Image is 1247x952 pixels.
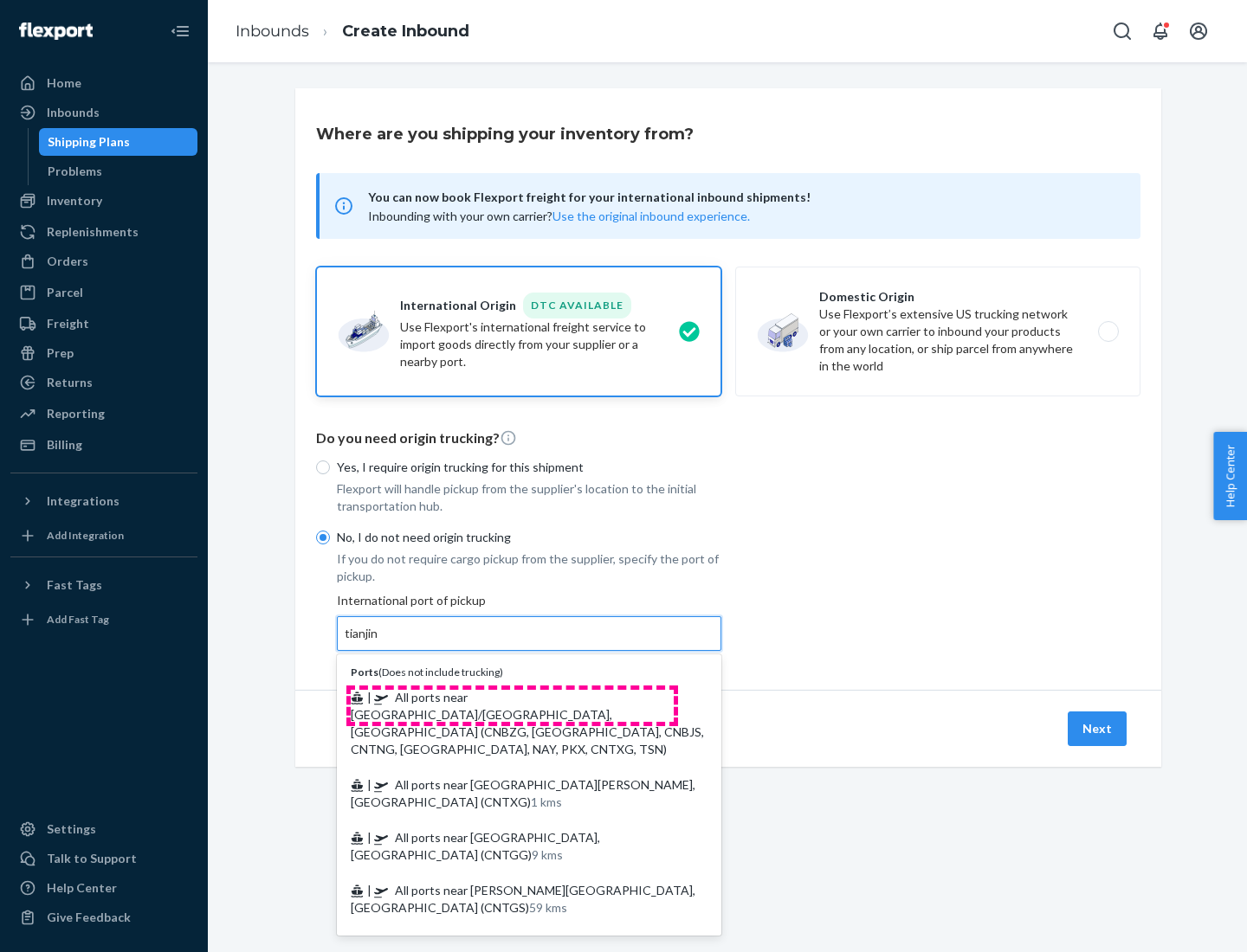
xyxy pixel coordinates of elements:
div: Integrations [47,492,120,510]
p: If you do not require cargo pickup from the supplier, specify the port of pickup. [337,550,721,585]
input: Yes, I require origin trucking for this shipment [316,460,330,474]
p: Yes, I require origin trucking for this shipment [337,459,721,476]
a: Replenishments [10,218,197,246]
button: Open notifications [1143,14,1178,48]
a: Reporting [10,400,197,428]
a: Parcel [10,279,197,306]
a: Help Center [10,874,197,902]
div: Parcel [47,284,83,301]
a: Inbounds [10,99,197,126]
a: Add Integration [10,522,197,550]
div: International port of pickup [337,592,721,651]
a: Settings [10,815,197,843]
button: Next [1068,711,1127,746]
div: Replenishments [47,223,139,241]
div: Freight [47,315,89,332]
p: Do you need origin trucking? [316,428,1140,448]
div: Reporting [47,405,105,422]
span: | [367,830,372,845]
a: Add Fast Tag [10,606,197,634]
div: Give Feedback [47,909,131,926]
span: 1 kms [531,794,562,809]
span: You can now book Flexport freight for your international inbound shipments! [368,187,1120,208]
span: | [367,690,372,704]
div: Help Center [47,879,117,897]
span: All ports near [PERSON_NAME][GEOGRAPHIC_DATA], [GEOGRAPHIC_DATA] (CNTGS) [351,883,695,915]
a: Problems [39,158,198,185]
div: Fast Tags [47,576,102,594]
div: Add Fast Tag [47,612,109,627]
ol: breadcrumbs [222,6,483,57]
span: All ports near [GEOGRAPHIC_DATA][PERSON_NAME], [GEOGRAPHIC_DATA] (CNTXG) [351,777,695,809]
div: Add Integration [47,528,124,543]
img: Flexport logo [19,23,93,40]
button: Use the original inbound experience. [552,208,750,225]
button: Open Search Box [1105,14,1140,48]
button: Open account menu [1181,14,1216,48]
a: Billing [10,431,197,459]
div: Talk to Support [47,850,137,867]
div: Shipping Plans [48,133,130,151]
input: Ports(Does not include trucking) | All ports near [GEOGRAPHIC_DATA]/[GEOGRAPHIC_DATA], [GEOGRAPHI... [345,625,380,642]
span: 59 kms [529,900,567,915]
a: Inbounds [236,22,309,41]
div: Inventory [47,192,102,209]
span: Inbounding with your own carrier? [368,209,750,223]
b: Ports [351,666,378,679]
span: All ports near [GEOGRAPHIC_DATA]/[GEOGRAPHIC_DATA], [GEOGRAPHIC_DATA] (CNBZG, [GEOGRAPHIC_DATA], ... [351,690,704,756]
p: Flexport will handle pickup from the supplier's location to the initial transportation hub. [337,480,721,515]
a: Freight [10,310,197,338]
div: Prep [47,344,74,362]
a: Returns [10,369,197,396]
span: | [367,777,372,792]
p: No, I do not need origin trucking [337,529,721,546]
div: Settings [47,820,96,838]
a: Orders [10,248,197,275]
div: Orders [47,253,88,270]
div: Inbounds [47,104,100,121]
span: ( Does not include trucking ) [351,666,503,679]
a: Home [10,69,197,97]
div: Problems [48,163,102,180]
a: Talk to Support [10,845,197,872]
span: All ports near [GEOGRAPHIC_DATA], [GEOGRAPHIC_DATA] (CNTGG) [351,830,600,862]
a: Prep [10,339,197,367]
h3: Where are you shipping your inventory from? [316,123,694,145]
button: Integrations [10,487,197,515]
span: 9 kms [532,847,563,862]
button: Fast Tags [10,571,197,599]
span: | [367,883,372,897]
div: Returns [47,374,93,391]
div: Billing [47,436,82,453]
button: Give Feedback [10,904,197,931]
a: Shipping Plans [39,128,198,156]
div: Home [47,74,81,92]
button: Help Center [1213,432,1247,520]
button: Close Navigation [163,14,197,48]
a: Create Inbound [342,22,469,41]
input: No, I do not need origin trucking [316,531,330,544]
a: Inventory [10,187,197,215]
